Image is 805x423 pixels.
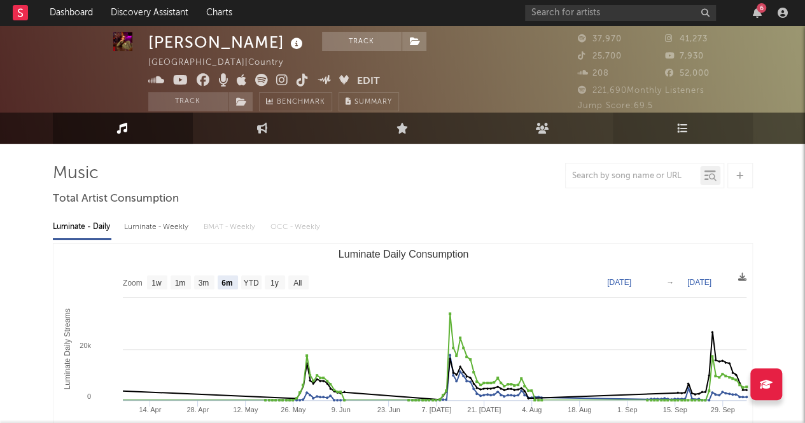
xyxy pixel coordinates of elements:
span: Total Artist Consumption [53,191,179,207]
text: 18. Aug [567,406,591,413]
text: 3m [198,279,209,288]
text: 15. Sep [662,406,687,413]
text: 7. [DATE] [421,406,451,413]
text: 1y [270,279,278,288]
text: 0 [87,392,90,400]
text: 6m [221,279,232,288]
text: Zoom [123,279,143,288]
span: 52,000 [665,69,710,78]
text: Luminate Daily Streams [62,309,71,389]
text: 9. Jun [331,406,350,413]
span: 221,690 Monthly Listeners [578,87,704,95]
text: [DATE] [687,278,711,287]
span: 208 [578,69,609,78]
text: 28. Apr [186,406,209,413]
text: → [666,278,674,287]
input: Search for artists [525,5,716,21]
text: 1. Sep [617,406,637,413]
div: 6 [757,3,766,13]
span: Benchmark [277,95,325,110]
text: 4. Aug [522,406,542,413]
div: Luminate - Weekly [124,216,191,238]
span: Jump Score: 69.5 [578,102,653,110]
span: 7,930 [665,52,704,60]
button: Track [322,32,402,51]
text: 26. May [281,406,306,413]
span: 37,970 [578,35,622,43]
input: Search by song name or URL [566,171,700,181]
text: 23. Jun [377,406,400,413]
div: Luminate - Daily [53,216,111,238]
text: 12. May [233,406,258,413]
text: 1m [174,279,185,288]
span: Summary [354,99,392,106]
button: Track [148,92,228,111]
text: All [293,279,302,288]
div: [GEOGRAPHIC_DATA] | Country [148,55,298,71]
button: Edit [357,74,380,90]
span: 25,700 [578,52,622,60]
text: 29. Sep [710,406,734,413]
button: 6 [753,8,762,18]
text: 21. [DATE] [467,406,501,413]
text: Luminate Daily Consumption [338,249,468,260]
div: [PERSON_NAME] [148,32,306,53]
text: YTD [243,279,258,288]
span: 41,273 [665,35,708,43]
text: [DATE] [607,278,631,287]
text: 20k [80,342,91,349]
text: 14. Apr [139,406,161,413]
button: Summary [339,92,399,111]
text: 1w [151,279,162,288]
a: Benchmark [259,92,332,111]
